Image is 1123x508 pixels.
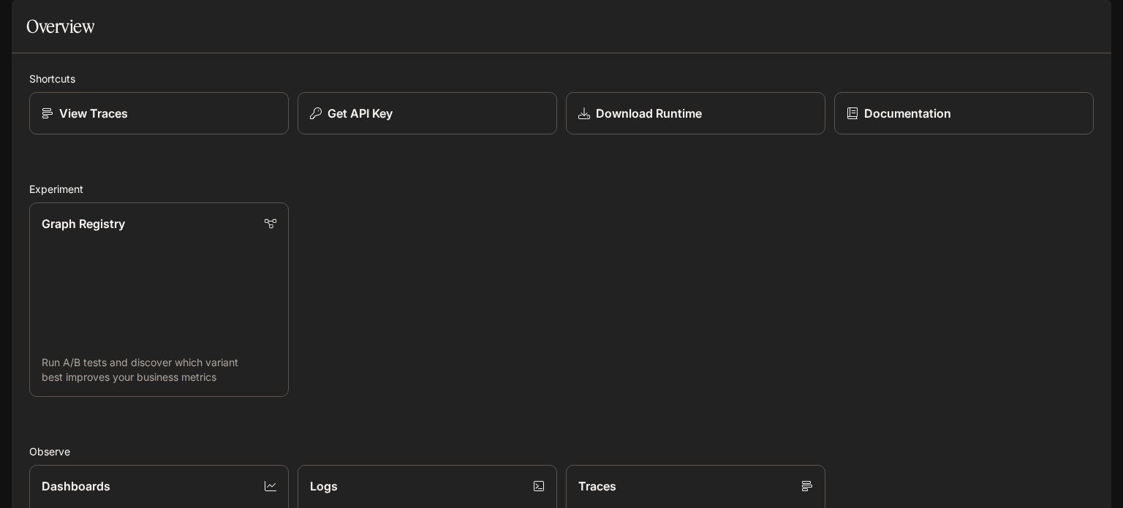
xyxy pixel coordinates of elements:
[42,477,110,495] p: Dashboards
[566,92,825,134] a: Download Runtime
[864,105,951,122] p: Documentation
[11,7,37,34] button: open drawer
[596,105,702,122] p: Download Runtime
[29,92,289,134] a: View Traces
[578,477,616,495] p: Traces
[834,92,1094,134] a: Documentation
[29,202,289,397] a: Graph RegistryRun A/B tests and discover which variant best improves your business metrics
[29,181,1094,197] h2: Experiment
[298,92,557,134] button: Get API Key
[310,477,338,495] p: Logs
[42,355,276,384] p: Run A/B tests and discover which variant best improves your business metrics
[29,71,1094,86] h2: Shortcuts
[59,105,128,122] p: View Traces
[29,444,1094,459] h2: Observe
[328,105,393,122] p: Get API Key
[26,12,94,41] h1: Overview
[42,215,125,232] p: Graph Registry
